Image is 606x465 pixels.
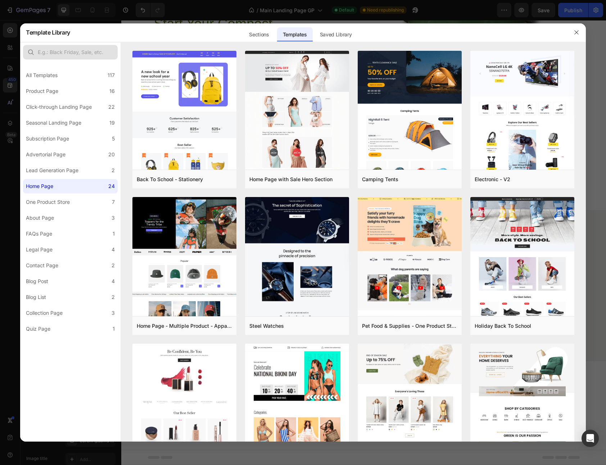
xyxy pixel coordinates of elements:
[112,309,115,317] div: 3
[112,277,115,286] div: 4
[26,245,53,254] div: Legal Page
[137,175,203,184] div: Back To School - Stationery
[108,103,115,111] div: 22
[26,309,63,317] div: Collection Page
[132,51,236,445] img: 80.png
[125,107,158,120] div: Buy Now
[26,325,50,333] div: Quiz Page
[470,51,574,365] img: electronic.png
[112,214,115,222] div: 3
[475,175,510,184] div: Electronic - V2
[269,376,322,383] span: then drag & drop elements
[221,367,259,375] div: Generate layout
[162,376,211,383] span: inspired by CRO experts
[112,134,115,143] div: 5
[112,261,115,270] div: 2
[165,367,208,375] div: Choose templates
[26,23,70,42] h2: Template Library
[27,217,241,224] span: Publish the page to see the content.
[108,150,115,159] div: 20
[26,71,58,80] div: All Templates
[112,293,115,301] div: 2
[26,261,58,270] div: Contact Page
[112,166,115,175] div: 2
[221,376,259,383] span: from URL or image
[249,175,333,184] div: Home Page with Sale Hero Section
[110,102,172,125] button: Buy Now
[27,207,241,216] span: Custom Code
[26,103,92,111] div: Click-through Landing Page
[244,201,458,322] img: Vital garden supply, organic growing, organic inputs, organic farming, organic, organics, organic...
[23,45,118,59] input: E.g.: Black Friday, Sale, etc.
[314,27,358,42] div: Saved Library
[26,182,53,191] div: Home Page
[26,293,46,301] div: Blog List
[108,71,115,80] div: 117
[109,119,115,127] div: 19
[245,51,349,386] img: sso.png
[362,322,457,330] div: Pet Food & Supplies - One Product Store
[26,214,54,222] div: About Page
[32,103,91,124] div: $137.25
[113,325,115,333] div: 1
[112,245,115,254] div: 4
[582,430,599,447] div: Open Intercom Messenger
[249,322,284,330] div: Steel Watches
[113,229,115,238] div: 1
[26,166,78,175] div: Lead Generation Page
[26,150,65,159] div: Advertorial Page
[108,182,115,191] div: 24
[243,27,275,42] div: Sections
[33,64,204,83] p: Our vital tea kit is a great plat to start and learn how to provide your plants with the best inp...
[225,352,259,359] span: Add section
[26,229,52,238] div: FAQs Page
[112,198,115,206] div: 7
[109,87,115,95] div: 16
[26,87,58,95] div: Product Page
[253,191,268,198] div: Image
[475,322,531,330] div: Holiday Back To School
[362,175,398,184] div: Camping Tents
[26,198,70,206] div: One Product Store
[358,51,462,278] img: tent.png
[277,27,313,42] div: Templates
[26,277,48,286] div: Blog Post
[137,322,232,330] div: Home Page - Multiple Product - Apparel - Style 4
[274,367,318,375] div: Add blank section
[26,134,69,143] div: Subscription Page
[26,119,81,127] div: Seasonal Landing Page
